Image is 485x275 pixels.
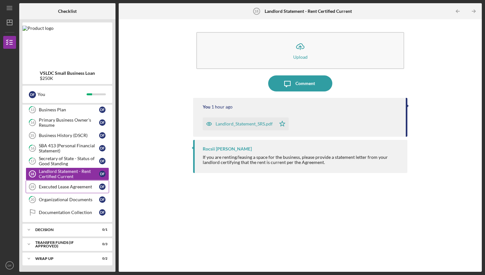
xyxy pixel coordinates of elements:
div: Landlord_Statement_SRS.pdf [216,121,273,126]
tspan: 16 [30,146,35,150]
a: 14Primary Business Owner's ResumeDF [26,116,109,129]
div: Primary Business Owner's Resume [39,117,99,128]
div: D F [99,196,106,203]
button: Comment [268,75,332,91]
tspan: 18 [254,9,258,13]
b: Landlord Statement - Rent Certified Current [265,9,352,14]
button: DF [3,259,16,272]
div: Rocsii [PERSON_NAME] [203,146,252,151]
div: Landlord Statement - Rent Certified Current [39,169,99,179]
b: Checklist [58,9,77,14]
button: Landlord_Statement_SRS.pdf [203,117,289,130]
div: $250K [40,76,95,81]
tspan: 13 [30,108,34,112]
a: 20Organizational DocumentsDF [26,193,109,206]
tspan: 18 [30,172,34,176]
div: D F [99,209,106,216]
div: Secretary of State - Status of Good Standing [39,156,99,166]
div: D F [99,145,106,151]
b: VSLDC Small Business Loan [40,71,95,76]
div: Decision [35,228,91,232]
div: You [38,89,87,100]
div: 0 / 2 [96,257,107,261]
tspan: 14 [30,121,35,125]
div: Business Plan [39,107,99,112]
div: D F [99,171,106,177]
div: D F [99,107,106,113]
div: Comment [295,75,315,91]
div: Upload [293,55,308,59]
tspan: 19 [30,185,34,189]
div: Executed Lease Agreement [39,184,99,189]
div: 0 / 1 [96,228,107,232]
a: 15Business History (DSCR)DF [26,129,109,142]
div: You [203,104,210,109]
div: D F [99,119,106,126]
a: 17Secretary of State - Status of Good StandingDF [26,155,109,168]
div: 0 / 3 [96,242,107,246]
tspan: 15 [30,133,34,137]
div: D F [99,158,106,164]
button: Upload [196,32,404,69]
div: Transfer Funds (If Approved) [35,241,91,248]
a: 13Business PlanDF [26,103,109,116]
tspan: 17 [30,159,35,163]
div: SBA 413 (Personal Financial Statement) [39,143,99,153]
a: Documentation CollectionDF [26,206,109,219]
a: 18Landlord Statement - Rent Certified CurrentDF [26,168,109,180]
div: Wrap Up [35,257,91,261]
text: DF [8,264,12,267]
img: Product logo [22,26,54,31]
div: D F [29,91,36,98]
div: D F [99,132,106,139]
div: D F [99,184,106,190]
div: Documentation Collection [39,210,99,215]
a: 19Executed Lease AgreementDF [26,180,109,193]
a: 16SBA 413 (Personal Financial Statement)DF [26,142,109,155]
time: 2025-08-30 22:58 [211,104,233,109]
div: If you are renting/leasing a space for the business, please provide a statement letter from your ... [203,155,401,165]
div: Business History (DSCR) [39,133,99,138]
div: Organizational Documents [39,197,99,202]
tspan: 20 [30,198,35,202]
